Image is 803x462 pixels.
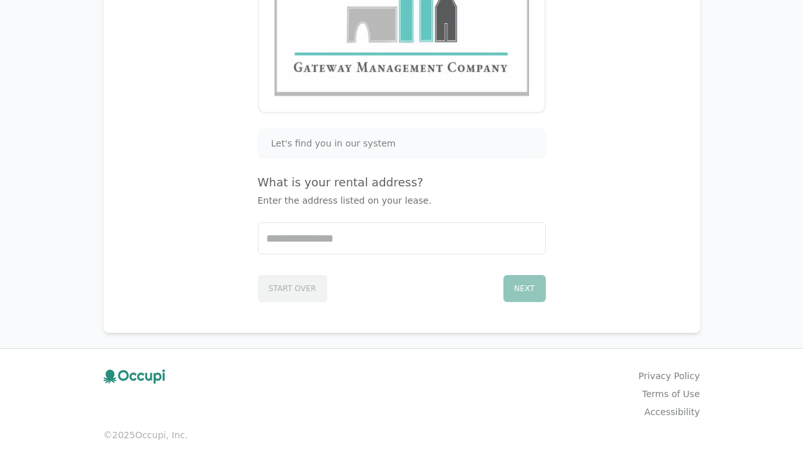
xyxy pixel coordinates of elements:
[638,369,699,382] a: Privacy Policy
[258,173,546,191] h4: What is your rental address?
[258,194,546,207] p: Enter the address listed on your lease.
[271,137,396,150] span: Let's find you in our system
[104,429,700,441] small: © 2025 Occupi, Inc.
[642,387,700,400] a: Terms of Use
[258,223,545,254] input: Start typing...
[644,405,699,418] a: Accessibility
